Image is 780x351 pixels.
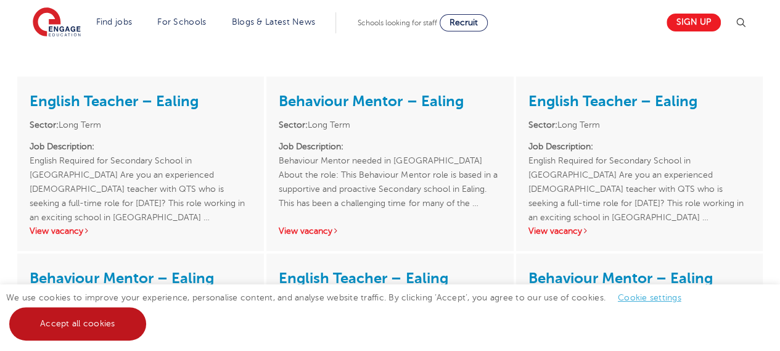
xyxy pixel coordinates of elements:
[528,120,557,130] strong: Sector:
[279,142,343,151] strong: Job Description:
[279,120,308,130] strong: Sector:
[279,118,501,132] li: Long Term
[618,293,681,302] a: Cookie settings
[279,226,339,236] a: View vacancy
[30,93,199,110] a: English Teacher – Ealing
[528,270,713,287] a: Behaviour Mentor – Ealing
[30,139,252,210] p: English Required for Secondary School in [GEOGRAPHIC_DATA] Are you an experienced [DEMOGRAPHIC_DA...
[667,14,721,31] a: Sign up
[30,120,59,130] strong: Sector:
[96,17,133,27] a: Find jobs
[279,93,463,110] a: Behaviour Mentor – Ealing
[232,17,316,27] a: Blogs & Latest News
[6,293,694,328] span: We use cookies to improve your experience, personalise content, and analyse website traffic. By c...
[358,19,437,27] span: Schools looking for staff
[279,270,448,287] a: English Teacher – Ealing
[528,93,697,110] a: English Teacher – Ealing
[30,270,214,287] a: Behaviour Mentor – Ealing
[440,14,488,31] a: Recruit
[9,307,146,341] a: Accept all cookies
[528,226,589,236] a: View vacancy
[30,226,90,236] a: View vacancy
[33,7,81,38] img: Engage Education
[279,139,501,210] p: Behaviour Mentor needed in [GEOGRAPHIC_DATA] About the role: This Behaviour Mentor role is based ...
[450,18,478,27] span: Recruit
[30,142,94,151] strong: Job Description:
[528,118,750,132] li: Long Term
[528,142,593,151] strong: Job Description:
[157,17,206,27] a: For Schools
[30,118,252,132] li: Long Term
[528,139,750,210] p: English Required for Secondary School in [GEOGRAPHIC_DATA] Are you an experienced [DEMOGRAPHIC_DA...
